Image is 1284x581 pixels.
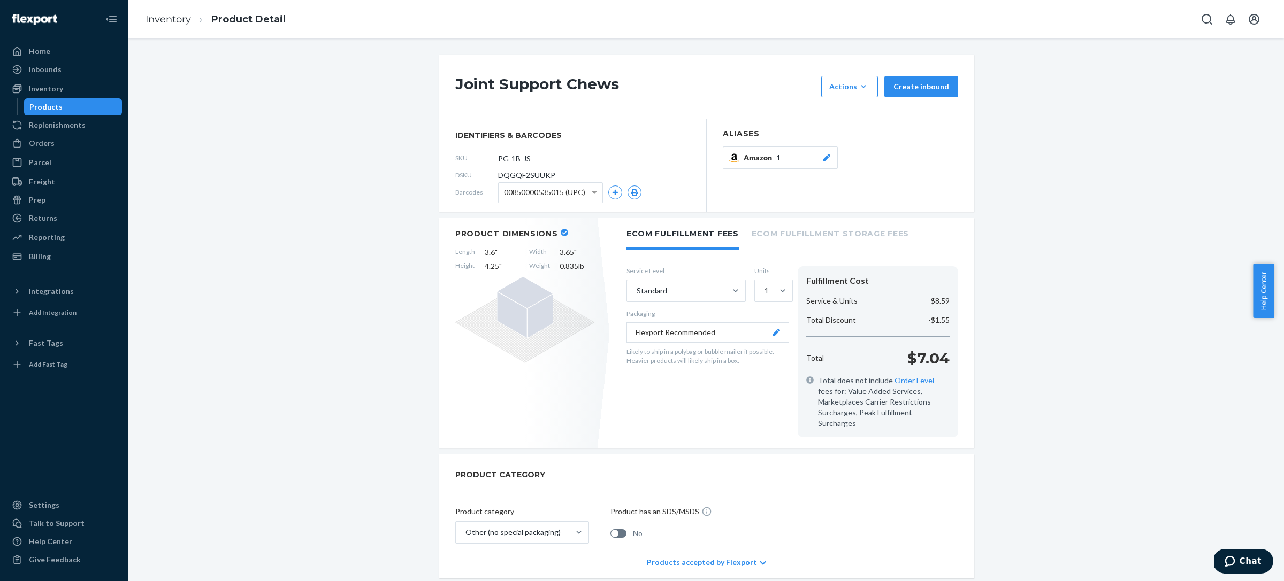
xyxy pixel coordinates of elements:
h1: Joint Support Chews [455,76,816,97]
label: Service Level [626,266,746,275]
a: Product Detail [211,13,286,25]
span: 00850000535015 (UPC) [504,183,585,202]
div: Add Integration [29,308,77,317]
a: Reporting [6,229,122,246]
div: Talk to Support [29,518,85,529]
span: No [633,528,643,539]
span: " [574,247,577,257]
span: DQGQF2SUUKP [498,170,555,181]
span: " [499,261,502,270]
iframe: Opens a widget where you can chat to one of our agents [1214,549,1273,576]
span: 3.6 [485,247,519,258]
button: Give Feedback [6,551,122,568]
div: Help Center [29,536,72,547]
h2: PRODUCT CATEGORY [455,465,545,484]
p: Total Discount [806,315,856,326]
span: 1 [776,152,781,163]
div: Integrations [29,286,74,297]
span: Barcodes [455,188,498,197]
div: 1 [765,285,769,296]
button: Flexport Recommended [626,322,789,343]
div: Products accepted by Flexport [647,546,766,578]
button: Close Navigation [101,9,122,30]
p: Total [806,353,824,363]
button: Open Search Box [1196,9,1218,30]
div: Parcel [29,157,51,168]
p: Product category [455,506,589,517]
h2: Product Dimensions [455,229,558,238]
div: Orders [29,138,55,149]
div: Other (no special packaging) [465,527,561,538]
div: Replenishments [29,120,86,130]
a: Settings [6,497,122,514]
div: Give Feedback [29,554,81,565]
span: Help Center [1253,264,1274,318]
span: 0.835 lb [560,261,594,272]
div: Freight [29,176,55,187]
button: Talk to Support [6,515,122,532]
a: Add Fast Tag [6,356,122,373]
a: Inventory [6,80,122,97]
div: Add Fast Tag [29,360,67,369]
p: $8.59 [931,296,950,306]
p: Product has an SDS/MSDS [610,506,699,517]
div: Home [29,46,50,57]
div: Returns [29,213,57,223]
a: Help Center [6,533,122,550]
button: Open account menu [1243,9,1265,30]
div: Reporting [29,232,65,243]
a: Prep [6,191,122,208]
button: Integrations [6,283,122,300]
label: Units [754,266,789,275]
ol: breadcrumbs [137,4,294,35]
a: Freight [6,173,122,190]
div: Billing [29,251,51,262]
span: Width [529,247,550,258]
p: $7.04 [907,347,950,369]
p: Packaging [626,309,789,318]
span: SKU [455,153,498,162]
span: 3.65 [560,247,594,258]
a: Replenishments [6,117,122,134]
span: " [495,247,498,257]
img: Flexport logo [12,14,57,25]
span: DSKU [455,171,498,180]
a: Order Level [895,376,934,385]
div: Settings [29,500,59,510]
a: Parcel [6,154,122,171]
h2: Aliases [723,130,958,138]
a: Add Integration [6,304,122,321]
div: Fast Tags [29,338,63,348]
a: Billing [6,248,122,265]
li: Ecom Fulfillment Storage Fees [752,218,909,247]
div: Inbounds [29,64,62,75]
p: -$1.55 [928,315,950,326]
a: Orders [6,135,122,152]
span: 4.25 [485,261,519,272]
button: Actions [821,76,878,97]
button: Open notifications [1220,9,1241,30]
a: Inventory [146,13,191,25]
input: 1 [763,285,765,296]
a: Returns [6,210,122,227]
span: Height [455,261,475,272]
div: Prep [29,195,45,205]
button: Amazon1 [723,146,838,169]
a: Home [6,43,122,60]
input: Other (no special packaging) [464,527,465,538]
p: Service & Units [806,296,858,306]
span: Length [455,247,475,258]
span: Amazon [744,152,776,163]
button: Create inbound [884,76,958,97]
a: Products [24,98,123,115]
div: Inventory [29,83,63,94]
div: Actions [829,81,870,92]
li: Ecom Fulfillment Fees [626,218,739,250]
input: Standard [636,285,637,296]
button: Fast Tags [6,335,122,352]
span: Weight [529,261,550,272]
p: Likely to ship in a polybag or bubble mailer if possible. Heavier products will likely ship in a ... [626,347,789,365]
span: Total does not include fees for: Value Added Services, Marketplaces Carrier Restrictions Surcharg... [818,375,950,429]
div: Fulfillment Cost [806,275,950,287]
